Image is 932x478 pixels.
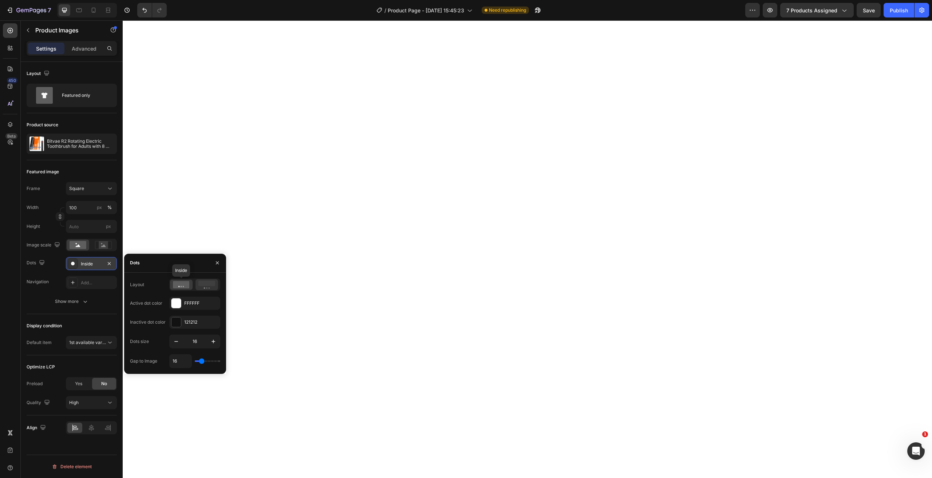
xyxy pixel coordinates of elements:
[69,340,110,345] span: 1st available variant
[81,280,115,286] div: Add...
[69,400,79,405] span: High
[66,220,117,233] input: px
[97,204,102,211] div: px
[130,358,157,364] div: Gap to Image
[184,300,218,307] div: FFFFFF
[105,203,114,212] button: px
[27,380,43,387] div: Preload
[95,203,104,212] button: %
[388,7,464,14] span: Product Page - [DATE] 15:45:23
[66,396,117,409] button: High
[66,336,117,349] button: 1st available variant
[884,3,914,17] button: Publish
[62,87,106,104] div: Featured only
[27,223,40,230] label: Height
[27,323,62,329] div: Display condition
[101,380,107,387] span: No
[27,258,46,268] div: Dots
[384,7,386,14] span: /
[27,240,62,250] div: Image scale
[47,139,114,149] p: Bitvae R2 Rotating Electric Toothbrush for Adults with 8 Brush Heads, Travel Case, 5 Modes Rechar...
[123,20,932,478] iframe: To enrich screen reader interactions, please activate Accessibility in Grammarly extension settings
[170,355,191,368] input: Auto
[863,7,875,13] span: Save
[130,260,140,266] div: Dots
[27,398,51,408] div: Quality
[130,338,149,345] div: Dots size
[75,380,82,387] span: Yes
[66,201,117,214] input: px%
[81,261,102,267] div: Inside
[48,6,51,15] p: 7
[27,339,52,346] div: Default item
[130,281,144,288] div: Layout
[35,26,97,35] p: Product Images
[137,3,167,17] div: Undo/Redo
[69,185,84,192] span: Square
[857,3,881,17] button: Save
[72,45,96,52] p: Advanced
[106,224,111,229] span: px
[29,137,44,151] img: product feature img
[27,122,58,128] div: Product source
[36,45,56,52] p: Settings
[780,3,854,17] button: 7 products assigned
[66,182,117,195] button: Square
[130,319,166,325] div: Inactive dot color
[27,461,117,473] button: Delete element
[55,298,89,305] div: Show more
[3,3,54,17] button: 7
[907,442,925,460] iframe: Intercom live chat
[184,319,218,325] div: 121212
[27,169,59,175] div: Featured image
[7,78,17,83] div: 450
[5,133,17,139] div: Beta
[890,7,908,14] div: Publish
[27,295,117,308] button: Show more
[130,300,162,307] div: Active dot color
[27,364,55,370] div: Optimize LCP
[922,431,928,437] span: 1
[52,462,92,471] div: Delete element
[27,185,40,192] label: Frame
[489,7,526,13] span: Need republishing
[27,278,49,285] div: Navigation
[27,204,39,211] label: Width
[786,7,837,14] span: 7 products assigned
[27,423,47,433] div: Align
[107,204,112,211] div: %
[27,69,51,79] div: Layout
